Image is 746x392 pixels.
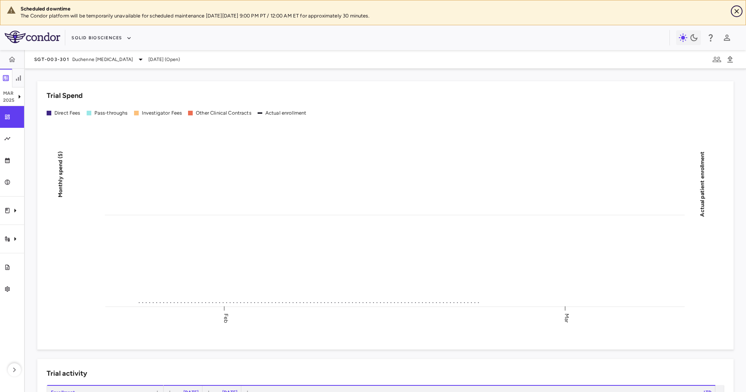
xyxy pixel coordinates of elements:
h6: Trial activity [47,368,87,379]
h6: Trial Spend [47,91,83,101]
div: Other Clinical Contracts [196,110,251,117]
img: logo-full-SnFGN8VE.png [5,31,60,43]
p: 2025 [3,97,15,104]
tspan: Monthly spend ($) [57,151,64,197]
div: Actual enrollment [265,110,307,117]
span: [DATE] (Open) [148,56,180,63]
text: Feb [223,313,229,322]
p: Mar [3,90,15,97]
button: Close [731,5,743,17]
tspan: Actual patient enrollment [699,151,706,216]
p: The Condor platform will be temporarily unavailable for scheduled maintenance [DATE][DATE] 9:00 P... [21,12,725,19]
button: Solid Biosciences [71,32,131,44]
div: Direct Fees [54,110,80,117]
span: SGT-003-301 [34,56,69,63]
div: Investigator Fees [142,110,182,117]
div: Scheduled downtime [21,5,725,12]
text: Mar [563,313,570,322]
div: Pass-throughs [94,110,128,117]
span: Duchenne [MEDICAL_DATA] [72,56,133,63]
